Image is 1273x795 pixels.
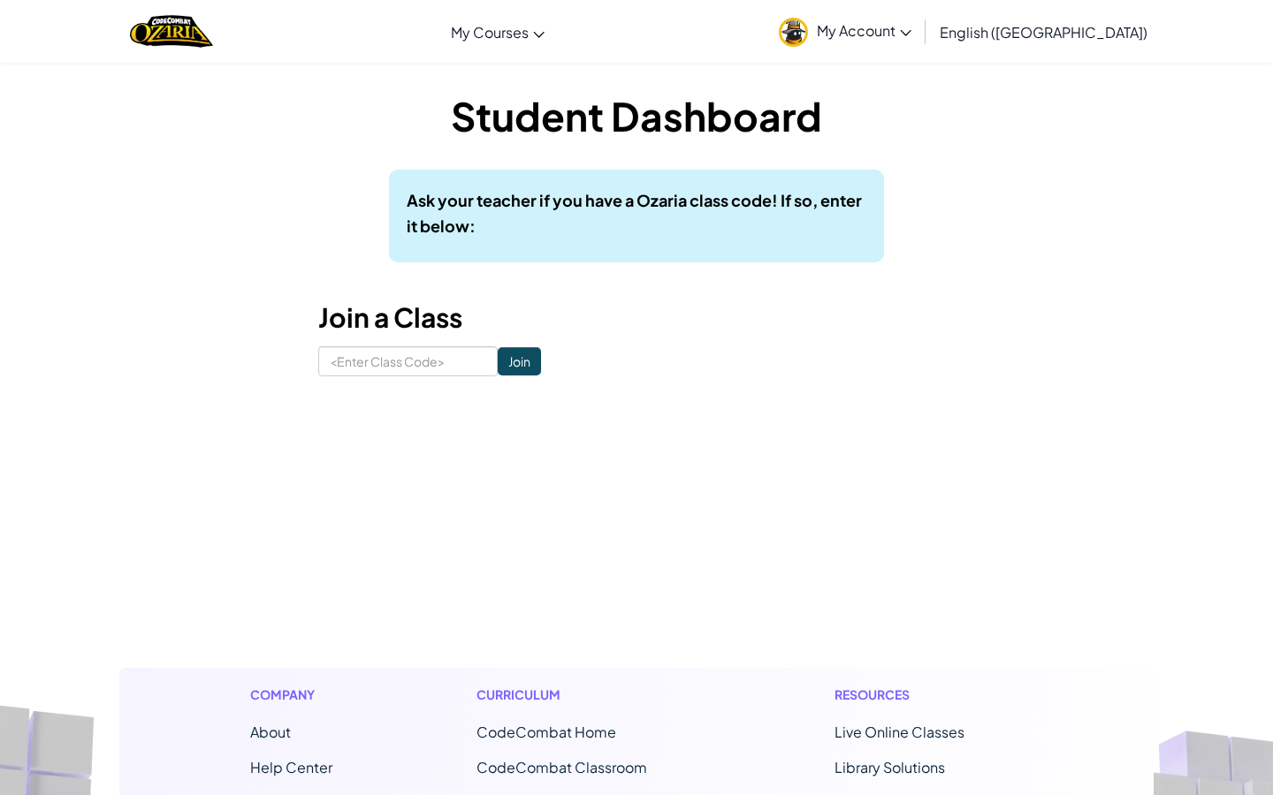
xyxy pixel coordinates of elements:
img: avatar [779,18,808,47]
img: Home [130,13,212,49]
input: Join [498,347,541,375]
a: Help Center [250,758,332,776]
a: About [250,723,291,741]
h1: Resources [835,685,1023,704]
a: Live Online Classes [835,723,964,741]
a: My Account [770,4,920,59]
a: My Courses [442,8,553,56]
h1: Student Dashboard [318,88,955,143]
a: Ozaria by CodeCombat logo [130,13,212,49]
h3: Join a Class [318,298,955,337]
h1: Company [250,685,332,704]
span: My Account [817,21,911,40]
input: <Enter Class Code> [318,346,498,376]
h1: Curriculum [476,685,690,704]
span: CodeCombat Home [476,723,616,741]
a: English ([GEOGRAPHIC_DATA]) [931,8,1156,56]
span: English ([GEOGRAPHIC_DATA]) [940,23,1147,42]
a: CodeCombat Classroom [476,758,647,776]
a: Library Solutions [835,758,945,776]
b: Ask your teacher if you have a Ozaria class code! If so, enter it below: [407,190,862,236]
span: My Courses [451,23,529,42]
